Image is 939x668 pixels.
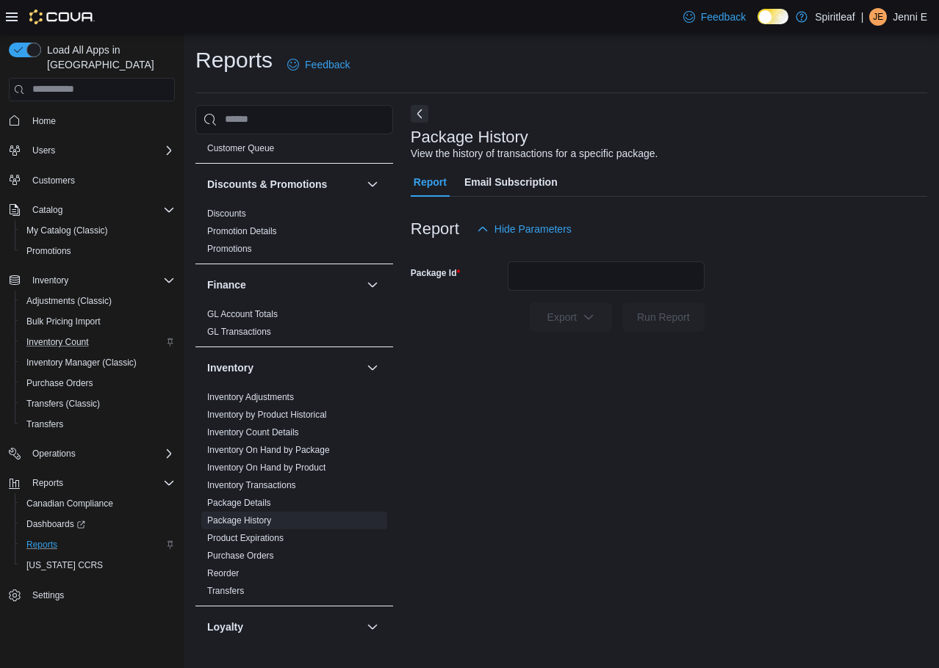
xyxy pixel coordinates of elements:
[195,388,393,606] div: Inventory
[207,327,271,337] a: GL Transactions
[26,445,175,462] span: Operations
[207,410,327,420] a: Inventory by Product Historical
[3,584,181,606] button: Settings
[32,115,56,127] span: Home
[9,104,175,645] nav: Complex example
[21,515,175,533] span: Dashboards
[207,586,244,596] a: Transfers
[411,146,658,161] div: View the history of transactions for a specific package.
[32,145,55,156] span: Users
[26,445,82,462] button: Operations
[29,10,95,24] img: Cova
[195,205,393,264] div: Discounts & Promotions
[701,10,746,24] span: Feedback
[21,374,175,392] span: Purchase Orders
[26,474,175,492] span: Reports
[15,534,181,555] button: Reports
[207,479,296,491] span: Inventory Transactions
[758,9,788,24] input: Dark Mode
[32,589,64,601] span: Settings
[207,585,244,597] span: Transfers
[195,305,393,346] div: Finance
[15,493,181,514] button: Canadian Compliance
[207,177,327,192] h3: Discounts & Promotions
[21,515,91,533] a: Dashboards
[15,332,181,352] button: Inventory Count
[207,226,277,236] a: Promotion Details
[21,495,119,512] a: Canadian Compliance
[207,143,274,153] a: Customer Queue
[32,448,76,460] span: Operations
[207,462,325,473] span: Inventory On Hand by Product
[26,172,81,189] a: Customers
[207,427,299,438] a: Inventory Count Details
[15,393,181,414] button: Transfers (Classic)
[26,336,89,348] span: Inventory Count
[207,551,274,561] a: Purchase Orders
[207,277,361,292] button: Finance
[207,409,327,421] span: Inventory by Product Historical
[207,497,271,509] span: Package Details
[15,514,181,534] a: Dashboards
[26,171,175,189] span: Customers
[464,167,558,197] span: Email Subscription
[815,8,855,26] p: Spiritleaf
[32,204,62,216] span: Catalog
[207,515,271,526] a: Package History
[21,536,175,553] span: Reports
[411,128,528,146] h3: Package History
[364,276,381,294] button: Finance
[15,241,181,261] button: Promotions
[26,201,68,219] button: Catalog
[3,270,181,291] button: Inventory
[207,243,252,255] span: Promotions
[207,177,361,192] button: Discounts & Promotions
[637,310,690,324] span: Run Report
[26,398,100,410] span: Transfers (Classic)
[207,444,330,456] span: Inventory On Hand by Package
[26,377,93,389] span: Purchase Orders
[32,175,75,186] span: Customers
[26,272,175,289] span: Inventory
[207,360,361,375] button: Inventory
[414,167,447,197] span: Report
[21,242,175,260] span: Promotions
[494,222,572,236] span: Hide Parameters
[15,311,181,332] button: Bulk Pricing Import
[15,373,181,393] button: Purchase Orders
[305,57,350,72] span: Feedback
[411,105,428,123] button: Next
[411,220,459,238] h3: Report
[21,415,175,433] span: Transfers
[21,495,175,512] span: Canadian Compliance
[26,316,101,327] span: Bulk Pricing Import
[21,333,95,351] a: Inventory Count
[207,498,271,508] a: Package Details
[622,302,705,332] button: Run Report
[207,620,361,634] button: Loyalty
[207,392,294,402] a: Inventory Adjustments
[21,354,175,371] span: Inventory Manager (Classic)
[207,208,246,219] a: Discounts
[26,586,175,604] span: Settings
[26,559,103,571] span: [US_STATE] CCRS
[26,295,112,307] span: Adjustments (Classic)
[207,515,271,526] span: Package History
[21,333,175,351] span: Inventory Count
[21,222,175,239] span: My Catalog (Classic)
[21,242,77,260] a: Promotions
[26,498,113,509] span: Canadian Compliance
[758,24,758,25] span: Dark Mode
[15,352,181,373] button: Inventory Manager (Classic)
[26,112,62,130] a: Home
[26,539,57,551] span: Reports
[677,2,752,32] a: Feedback
[26,112,175,130] span: Home
[26,225,108,236] span: My Catalog (Classic)
[15,291,181,311] button: Adjustments (Classic)
[539,302,603,332] span: Export
[207,550,274,562] span: Purchase Orders
[411,267,460,279] label: Package Id
[207,309,278,319] a: GL Account Totals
